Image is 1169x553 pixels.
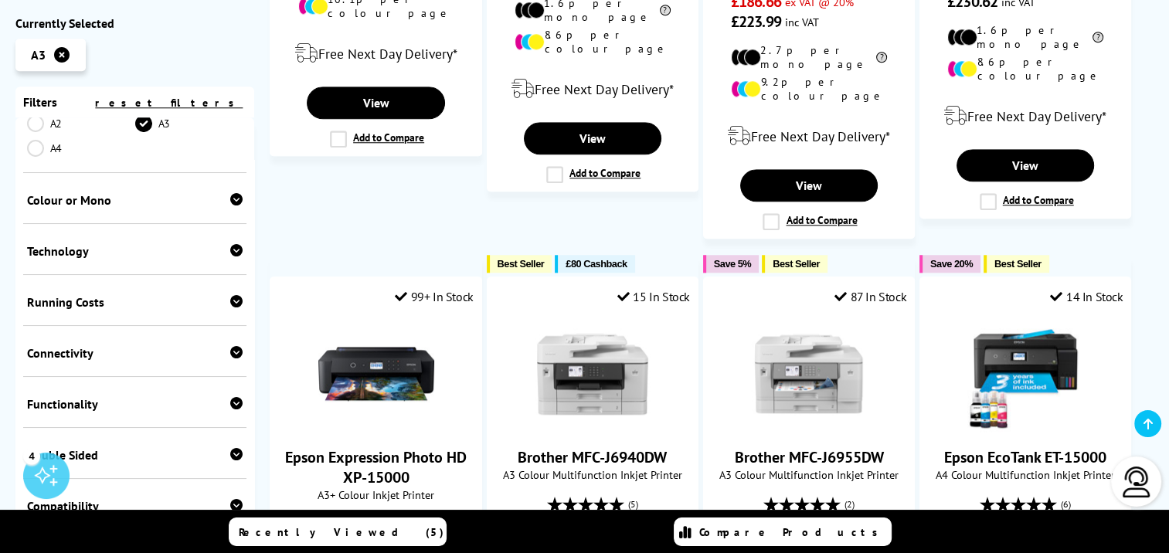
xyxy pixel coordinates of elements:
[930,258,973,270] span: Save 20%
[957,149,1094,182] a: View
[27,192,243,208] div: Colour or Mono
[712,467,906,482] span: A3 Colour Multifunction Inkjet Printer
[763,213,857,230] label: Add to Compare
[546,166,641,183] label: Add to Compare
[699,525,886,539] span: Compare Products
[15,15,254,31] div: Currently Selected
[734,447,883,467] a: Brother MFC-J6955DW
[731,12,781,32] span: £223.99
[135,115,243,132] a: A3
[278,487,473,502] span: A3+ Colour Inkjet Printer
[285,447,467,487] a: Epson Expression Photo HD XP-15000
[740,169,878,202] a: View
[947,23,1103,51] li: 1.6p per mono page
[994,258,1042,270] span: Best Seller
[278,32,473,75] div: modal_delivery
[318,419,434,435] a: Epson Expression Photo HD XP-15000
[27,294,243,310] div: Running Costs
[515,28,671,56] li: 8.6p per colour page
[566,258,627,270] span: £80 Cashback
[524,122,661,154] a: View
[674,517,892,546] a: Compare Products
[27,115,135,132] a: A2
[535,419,651,435] a: Brother MFC-J6940DW
[773,258,820,270] span: Best Seller
[928,467,1123,482] span: A4 Colour Multifunction Inkjet Printer
[919,255,980,273] button: Save 20%
[980,193,1074,210] label: Add to Compare
[239,525,444,539] span: Recently Viewed (5)
[928,94,1123,137] div: modal_delivery
[555,255,634,273] button: £80 Cashback
[1121,466,1152,497] img: user-headset-light.svg
[27,396,243,412] div: Functionality
[498,258,545,270] span: Best Seller
[617,289,690,304] div: 15 In Stock
[23,94,57,110] span: Filters
[844,490,855,519] span: (2)
[1061,490,1071,519] span: (6)
[944,447,1106,467] a: Epson EcoTank ET-15000
[495,67,690,110] div: modal_delivery
[967,419,1083,435] a: Epson EcoTank ET-15000
[307,87,444,119] a: View
[967,316,1083,432] img: Epson EcoTank ET-15000
[984,255,1049,273] button: Best Seller
[27,447,243,463] div: Double Sided
[318,316,434,432] img: Epson Expression Photo HD XP-15000
[495,467,690,482] span: A3 Colour Multifunction Inkjet Printer
[330,131,424,148] label: Add to Compare
[27,498,243,514] div: Compatibility
[714,258,751,270] span: Save 5%
[731,43,887,71] li: 2.7p per mono page
[27,140,135,157] a: A4
[785,15,819,29] span: inc VAT
[27,243,243,259] div: Technology
[947,55,1103,83] li: 8.6p per colour page
[703,255,759,273] button: Save 5%
[731,75,887,103] li: 9.2p per colour page
[535,316,651,432] img: Brother MFC-J6940DW
[518,447,667,467] a: Brother MFC-J6940DW
[628,490,638,519] span: (5)
[712,114,906,158] div: modal_delivery
[31,47,46,63] span: A3
[27,345,243,361] div: Connectivity
[751,419,867,435] a: Brother MFC-J6955DW
[95,96,243,110] a: reset filters
[23,447,40,464] div: 4
[762,255,827,273] button: Best Seller
[1050,289,1123,304] div: 14 In Stock
[751,316,867,432] img: Brother MFC-J6955DW
[834,289,906,304] div: 87 In Stock
[229,517,447,546] a: Recently Viewed (5)
[487,255,552,273] button: Best Seller
[395,289,474,304] div: 99+ In Stock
